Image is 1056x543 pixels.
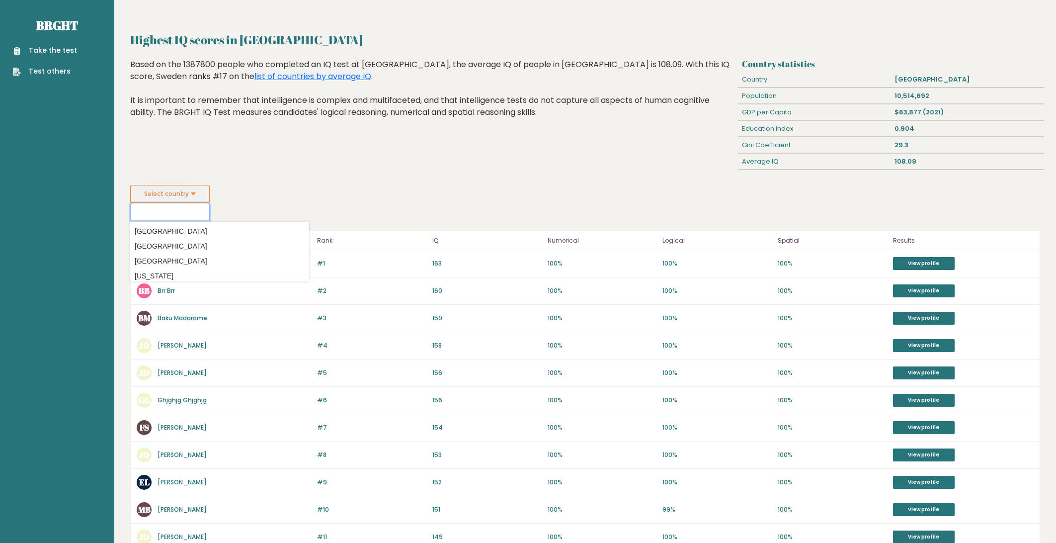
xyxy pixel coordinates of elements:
p: 100% [778,533,887,542]
h3: Country statistics [742,59,1040,69]
p: 156 [432,396,542,405]
p: 152 [432,478,542,487]
p: 100% [548,396,657,405]
a: View profile [893,394,955,407]
p: IQ [432,235,542,247]
div: 10,514,692 [891,88,1044,104]
a: View profile [893,257,955,270]
p: #5 [317,368,426,377]
p: 156 [432,368,542,377]
p: 100% [548,423,657,432]
text: JD [139,449,150,460]
a: View profile [893,476,955,489]
p: 154 [432,423,542,432]
a: View profile [893,312,955,325]
a: [PERSON_NAME] [158,341,207,350]
div: Population [738,88,891,104]
p: #7 [317,423,426,432]
p: Spatial [778,235,887,247]
p: #10 [317,505,426,514]
a: View profile [893,339,955,352]
p: 100% [778,451,887,459]
text: JD [139,340,150,351]
a: list of countries by average IQ [254,71,371,82]
p: 100% [778,478,887,487]
p: 100% [662,451,772,459]
a: Baku Madarame [158,314,207,322]
p: 100% [662,286,772,295]
p: 100% [548,259,657,268]
p: #6 [317,396,426,405]
a: [PERSON_NAME] [158,451,207,459]
a: Brr Brr [158,286,175,295]
a: Ghjghjg Ghjghjg [158,396,207,404]
p: 100% [778,314,887,323]
text: MB [138,504,151,515]
a: View profile [893,449,955,461]
div: $63,877 (2021) [891,104,1044,120]
p: 99% [662,505,772,514]
div: Based on the 1387800 people who completed an IQ test at [GEOGRAPHIC_DATA], the average IQ of peop... [130,59,734,133]
p: #1 [317,259,426,268]
a: View profile [893,284,955,297]
p: 149 [432,533,542,542]
p: #4 [317,341,426,350]
p: Results [893,235,1034,247]
option: [GEOGRAPHIC_DATA] [133,254,307,269]
option: [GEOGRAPHIC_DATA] [133,224,307,239]
p: 100% [548,533,657,542]
div: 108.09 [891,154,1044,170]
text: BM [138,312,151,324]
div: Gini Coefficient [738,137,891,153]
p: 100% [778,341,887,350]
p: 100% [778,368,887,377]
a: View profile [893,366,955,379]
a: View profile [893,421,955,434]
p: 100% [548,505,657,514]
text: JD [139,531,150,543]
a: Take the test [13,45,77,56]
p: 159 [432,314,542,323]
div: Average IQ [738,154,891,170]
p: 100% [662,533,772,542]
p: 100% [778,423,887,432]
p: #9 [317,478,426,487]
p: 100% [548,341,657,350]
div: Country [738,72,891,88]
p: #11 [317,533,426,542]
div: Education Index [738,121,891,137]
p: 151 [432,505,542,514]
p: 100% [662,396,772,405]
a: Brght [36,17,78,33]
p: 100% [548,286,657,295]
a: [PERSON_NAME] [158,423,207,432]
h2: Highest IQ scores in [GEOGRAPHIC_DATA] [130,31,1040,49]
option: [US_STATE] [133,269,307,283]
p: Logical [662,235,772,247]
a: [PERSON_NAME] [158,368,207,377]
p: 160 [432,286,542,295]
option: [GEOGRAPHIC_DATA] [133,239,307,254]
p: Rank [317,235,426,247]
p: 100% [548,451,657,459]
p: 163 [432,259,542,268]
p: 100% [662,314,772,323]
a: Test others [13,66,77,77]
div: 29.3 [891,137,1044,153]
p: 100% [662,341,772,350]
p: 100% [548,368,657,377]
p: 100% [778,259,887,268]
a: [PERSON_NAME] [158,533,207,541]
a: [PERSON_NAME] [158,478,207,486]
div: 0.904 [891,121,1044,137]
a: View profile [893,503,955,516]
p: 153 [432,451,542,459]
text: EL [139,476,150,488]
p: #3 [317,314,426,323]
p: 100% [662,259,772,268]
p: 100% [662,368,772,377]
p: #2 [317,286,426,295]
a: [PERSON_NAME] [158,505,207,514]
p: Numerical [548,235,657,247]
p: 100% [548,314,657,323]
